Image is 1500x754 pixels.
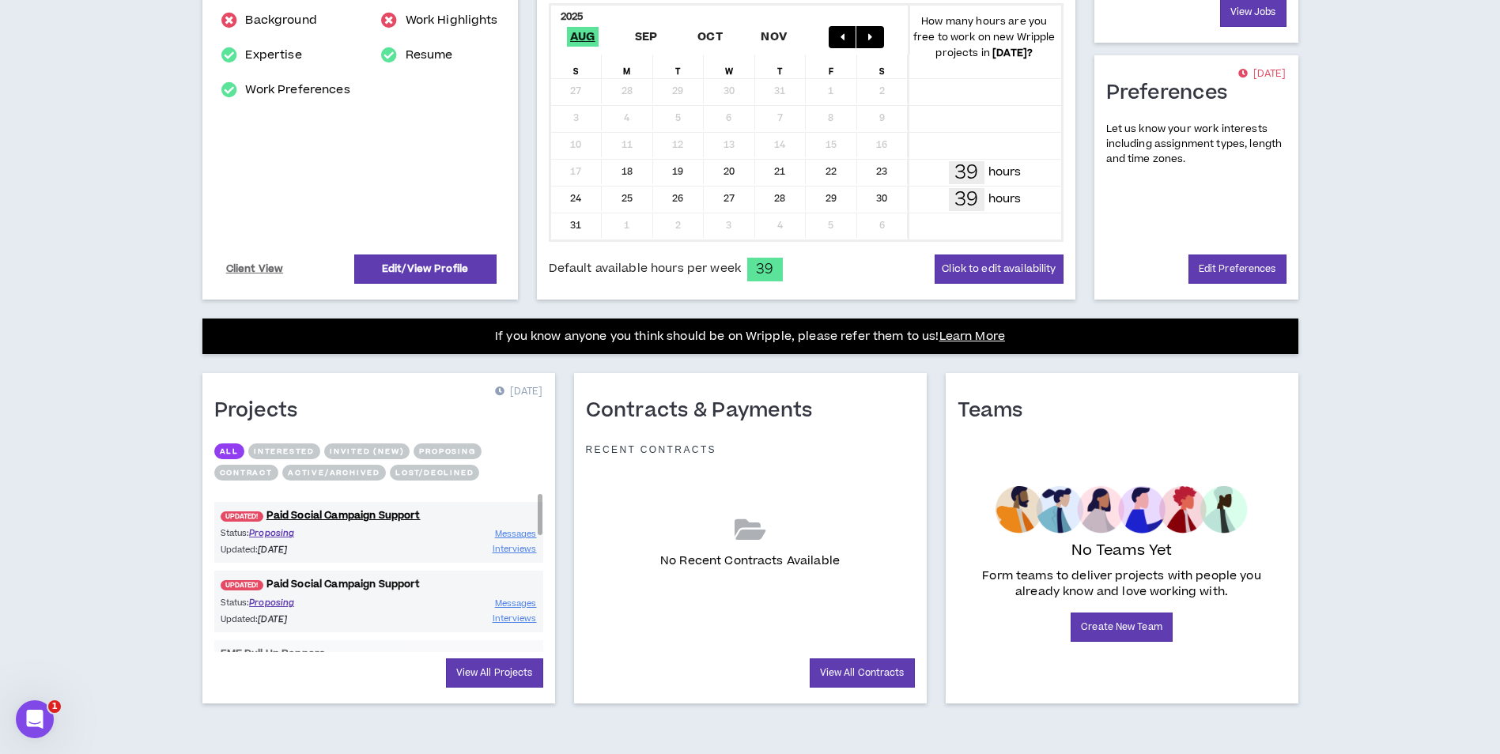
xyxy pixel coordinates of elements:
span: UPDATED! [221,580,263,590]
span: Interviews [493,613,537,624]
h1: Projects [214,398,310,424]
div: T [653,55,705,78]
p: hours [988,164,1022,181]
a: Create New Team [1071,613,1173,642]
button: Contract [214,465,278,481]
button: Invited (new) [324,443,410,459]
p: [DATE] [495,384,542,400]
p: Updated: [221,543,379,556]
i: [DATE] [258,613,287,625]
a: Edit/View Profile [354,254,497,284]
div: T [755,55,807,78]
a: Client View [224,255,286,283]
a: View All Contracts [810,658,915,688]
div: S [551,55,603,78]
a: View All Projects [446,658,543,688]
b: 2025 [561,9,584,24]
span: Aug [567,27,599,47]
a: UPDATED!Paid Social Campaign Support [214,508,543,523]
img: empty [996,486,1248,533]
button: Lost/Declined [390,465,479,481]
span: 1 [48,700,61,713]
a: Work Preferences [245,81,349,100]
span: Oct [694,27,726,47]
div: M [602,55,653,78]
span: Messages [495,528,537,540]
a: Learn More [939,328,1005,345]
p: Let us know your work interests including assignment types, length and time zones. [1106,122,1287,168]
p: [DATE] [1238,66,1286,82]
p: If you know anyone you think should be on Wripple, please refer them to us! [495,327,1005,346]
button: All [214,443,244,459]
button: Interested [248,443,320,459]
p: Form teams to deliver projects with people you already know and love working with. [964,568,1280,600]
a: UPDATED!Paid Social Campaign Support [214,577,543,592]
i: [DATE] [258,544,287,556]
a: Interviews [493,541,537,556]
button: Active/Archived [282,465,386,481]
a: Messages [495,596,537,611]
a: Resume [406,46,453,65]
button: Proposing [414,443,481,459]
a: Expertise [245,46,301,65]
p: Status: [221,526,379,540]
div: F [806,55,857,78]
p: Recent Contracts [586,443,717,456]
p: Updated: [221,613,379,626]
h1: Preferences [1106,81,1240,106]
a: Work Highlights [406,11,498,30]
span: Sep [632,27,661,47]
a: Edit Preferences [1188,254,1287,284]
span: Messages [495,598,537,609]
div: S [857,55,909,78]
p: No Teams Yet [1071,540,1173,562]
p: No Recent Contracts Available [660,552,840,570]
p: How many hours are you free to work on new Wripple projects in [908,13,1061,61]
a: Messages [495,526,537,541]
a: Interviews [493,611,537,626]
span: UPDATED! [221,511,263,522]
h1: Teams [958,398,1035,424]
span: Nov [758,27,790,47]
span: Proposing [249,527,294,539]
p: Status: [221,596,379,609]
span: Default available hours per week [549,260,741,277]
a: Background [245,11,316,30]
div: W [704,55,755,78]
iframe: Intercom live chat [16,700,54,738]
span: Interviews [493,543,537,555]
b: [DATE] ? [992,46,1033,60]
span: Proposing [249,597,294,609]
h1: Contracts & Payments [586,398,825,424]
p: hours [988,190,1022,208]
button: Click to edit availability [935,254,1063,284]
